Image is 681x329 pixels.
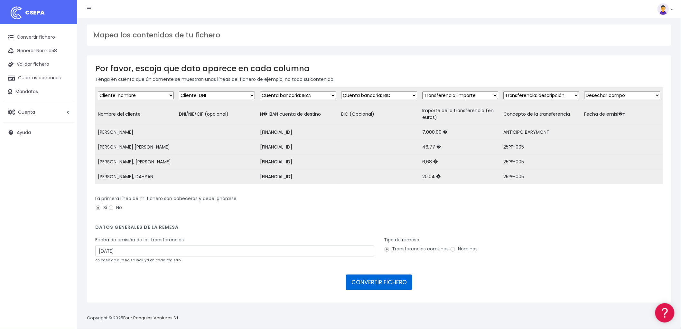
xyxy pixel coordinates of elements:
td: 20,04 � [420,169,501,184]
td: [FINANCIAL_ID] [257,140,339,155]
td: [FINANCIAL_ID] [257,169,339,184]
a: Cuenta [3,105,74,119]
td: Fecha de emisi�n [582,103,663,125]
h3: Mapea los contenidos de tu fichero [93,31,665,39]
h3: Por favor, escoja que dato aparece en cada columna [95,64,663,73]
a: Cuentas bancarias [3,71,74,85]
td: BIC (Opcional) [339,103,420,125]
label: Nóminas [450,246,478,252]
td: ANTICIPO BARYMONT [501,125,582,140]
a: Four Penguins Ventures S.L. [123,315,180,321]
label: La primera línea de mi fichero son cabeceras y debe ignorarse [95,195,237,202]
a: Generar Norma58 [3,44,74,58]
label: Transferencias comúnes [384,246,449,252]
td: 25PF-005 [501,155,582,169]
td: 6,68 � [420,155,501,169]
label: No [108,204,122,211]
span: Ayuda [17,129,31,136]
a: Ayuda [3,126,74,139]
td: 25PF-005 [501,140,582,155]
label: Tipo de remesa [384,237,419,243]
p: Copyright © 2025 . [87,315,181,322]
td: [FINANCIAL_ID] [257,155,339,169]
a: Mandatos [3,85,74,99]
button: CONVERTIR FICHERO [346,275,412,290]
td: 46,77 � [420,140,501,155]
td: [PERSON_NAME], [PERSON_NAME] [95,155,176,169]
label: Si [95,204,107,211]
small: en caso de que no se incluya en cada registro [95,257,181,263]
td: 25PF-005 [501,169,582,184]
p: Tenga en cuenta que únicamente se muestran unas líneas del fichero de ejemplo, no todo su contenido. [95,76,663,83]
span: CSEPA [25,8,45,16]
td: 7.000,00 � [420,125,501,140]
a: Convertir fichero [3,31,74,44]
label: Fecha de emisión de las transferencias [95,237,184,243]
td: Importe de la transferencia (en euros) [420,103,501,125]
td: [PERSON_NAME], DAHYAN [95,169,176,184]
img: logo [8,5,24,21]
img: profile [658,3,669,15]
td: [PERSON_NAME] [PERSON_NAME] [95,140,176,155]
td: Concepto de la transferencia [501,103,582,125]
h4: Datos generales de la remesa [95,225,663,233]
a: Validar fichero [3,58,74,71]
td: [FINANCIAL_ID] [257,125,339,140]
span: Cuenta [18,109,35,115]
td: [PERSON_NAME] [95,125,176,140]
td: DNI/NIE/CIF (opcional) [176,103,257,125]
td: N� IBAN cuenta de destino [257,103,339,125]
td: Nombre del cliente [95,103,176,125]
